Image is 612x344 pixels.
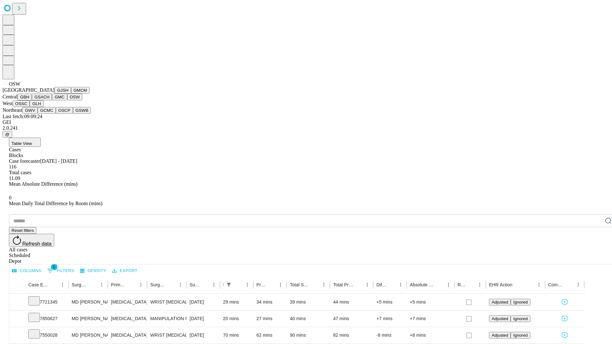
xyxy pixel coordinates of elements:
[376,294,404,310] div: +5 mins
[466,280,475,289] button: Sort
[444,280,453,289] button: Menu
[257,282,267,287] div: Predicted In Room Duration
[58,280,67,289] button: Menu
[410,327,451,343] div: +8 mins
[435,280,444,289] button: Sort
[72,294,105,310] div: MD [PERSON_NAME]
[136,280,145,289] button: Menu
[387,280,396,289] button: Sort
[489,332,511,339] button: Adjusted
[167,280,176,289] button: Sort
[3,131,12,138] button: @
[3,87,55,93] span: [GEOGRAPHIC_DATA]
[71,87,90,94] button: GMCM
[11,141,32,146] span: Table View
[32,94,52,100] button: GSACH
[9,81,20,87] span: OSW
[224,280,233,289] div: 1 active filter
[290,294,327,310] div: 39 mins
[267,280,276,289] button: Sort
[12,297,22,308] button: Expand
[9,227,36,234] button: Reset filters
[319,280,328,289] button: Menu
[111,266,139,276] button: Export
[9,158,40,164] span: Case forecaster
[574,280,583,289] button: Menu
[492,300,508,305] span: Adjusted
[243,280,252,289] button: Menu
[511,315,530,322] button: Ignored
[276,280,285,289] button: Menu
[257,327,284,343] div: 62 mins
[12,313,22,325] button: Expand
[565,280,574,289] button: Sort
[51,264,57,270] span: 1
[9,170,31,175] span: Total cases
[223,327,250,343] div: 70 mins
[28,282,48,287] div: Case Epic Id
[396,280,405,289] button: Menu
[88,280,97,289] button: Sort
[12,330,22,341] button: Expand
[9,138,41,147] button: Table View
[489,282,512,287] div: EHR Action
[223,311,250,327] div: 20 mins
[111,294,144,310] div: [MEDICAL_DATA]
[150,294,183,310] div: WRIST [MEDICAL_DATA] SURGERY RELEASE TRANSVERSE [MEDICAL_DATA] LIGAMENT
[290,282,310,287] div: Total Scheduled Duration
[333,282,353,287] div: Total Predicted Duration
[548,282,564,287] div: Comments
[38,107,56,114] button: GCMC
[55,87,71,94] button: GJSH
[56,107,73,114] button: OSCP
[333,311,370,327] div: 47 mins
[78,266,108,276] button: Density
[52,94,67,100] button: GMC
[257,311,284,327] div: 27 mins
[190,327,217,343] div: [DATE]
[290,311,327,327] div: 40 mins
[11,228,34,233] span: Reset filters
[3,107,22,113] span: Northeast
[18,94,32,100] button: GBH
[354,280,363,289] button: Sort
[3,119,609,125] div: GEI
[72,311,105,327] div: MD [PERSON_NAME]
[489,315,511,322] button: Adjusted
[72,327,105,343] div: MD [PERSON_NAME]
[190,311,217,327] div: [DATE]
[11,266,43,276] button: Select columns
[150,327,183,343] div: WRIST [MEDICAL_DATA] SURGERY RELEASE TRANSVERSE [MEDICAL_DATA] LIGAMENT
[28,294,65,310] div: 7721345
[200,280,209,289] button: Sort
[310,280,319,289] button: Sort
[376,327,404,343] div: -8 mins
[410,282,434,287] div: Absolute Difference
[489,299,511,305] button: Adjusted
[22,241,52,247] span: Refresh data
[209,280,218,289] button: Menu
[72,282,88,287] div: Surgeon Name
[535,280,543,289] button: Menu
[410,311,451,327] div: +7 mins
[492,316,508,321] span: Adjusted
[9,176,20,181] span: 11.09
[333,327,370,343] div: 82 mins
[511,299,530,305] button: Ignored
[150,282,166,287] div: Surgery Name
[46,266,76,276] button: Show filters
[9,181,77,187] span: Mean Absolute Difference (mins)
[475,280,484,289] button: Menu
[3,125,609,131] div: 2.0.241
[223,282,224,287] div: Scheduled In Room Duration
[22,107,38,114] button: GWV
[111,282,127,287] div: Primary Service
[513,333,528,338] span: Ignored
[9,164,16,169] span: 116
[111,311,144,327] div: [MEDICAL_DATA]
[224,280,233,289] button: Show filters
[290,327,327,343] div: 90 mins
[513,300,528,305] span: Ignored
[223,294,250,310] div: 29 mins
[150,311,183,327] div: MANIPULATION FINGER JOINT UNDER ANESTHESIA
